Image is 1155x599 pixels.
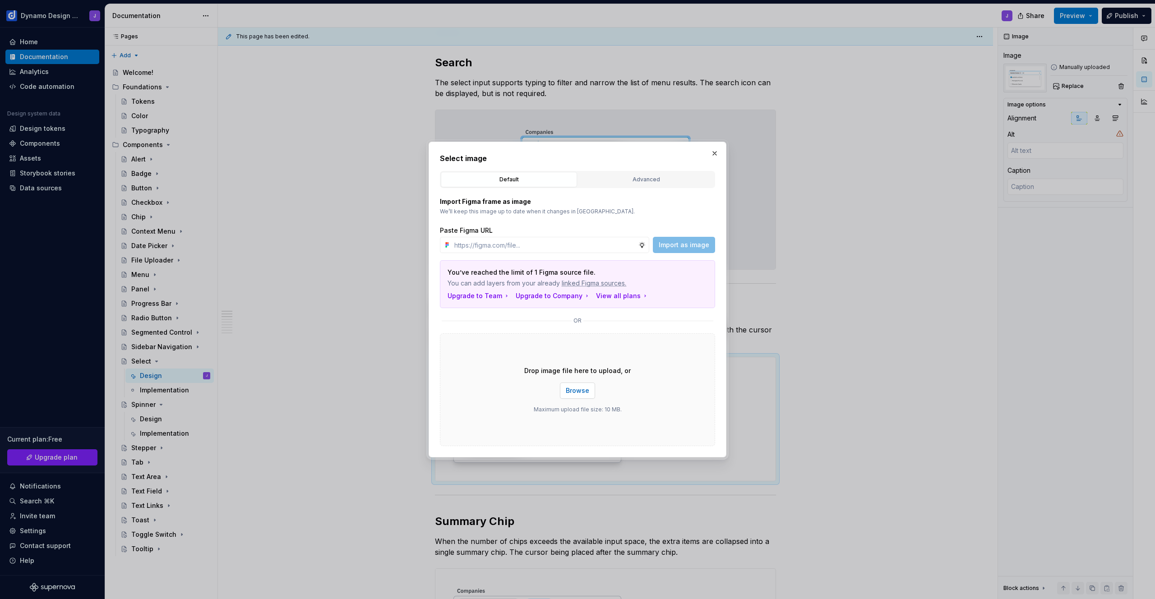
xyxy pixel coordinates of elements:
[440,153,715,164] h2: Select image
[560,382,595,399] button: Browse
[516,291,591,300] button: Upgrade to Company
[451,237,638,253] input: https://figma.com/file...
[573,317,582,324] p: or
[448,279,644,288] span: You can add layers from your already
[534,406,622,413] p: Maximum upload file size: 10 MB.
[566,386,589,395] span: Browse
[581,175,711,184] div: Advanced
[448,291,510,300] button: Upgrade to Team
[596,291,649,300] button: View all plans
[440,197,715,206] p: Import Figma frame as image
[440,208,715,215] p: We’ll keep this image up to date when it changes in [GEOGRAPHIC_DATA].
[448,268,644,277] p: You’ve reached the limit of 1 Figma source file.
[444,175,574,184] div: Default
[562,279,626,288] span: linked Figma sources.
[524,366,631,375] p: Drop image file here to upload, or
[440,226,493,235] label: Paste Figma URL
